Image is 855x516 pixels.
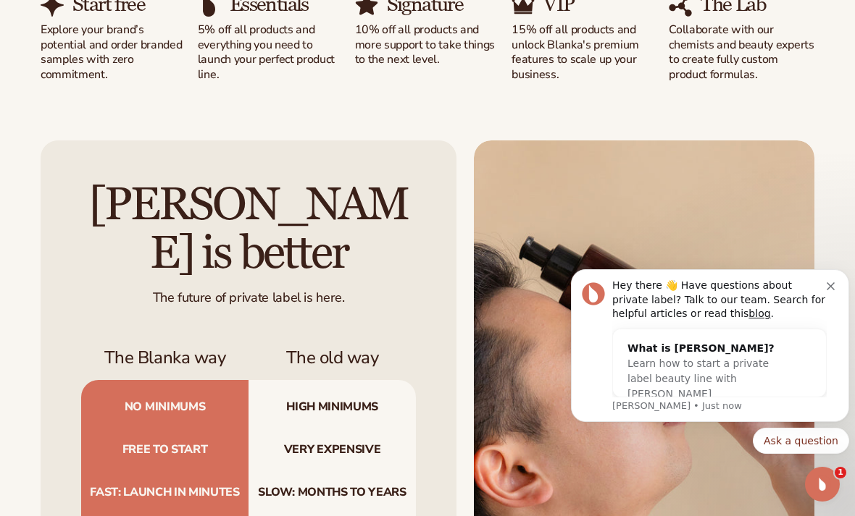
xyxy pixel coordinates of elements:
span: High minimums [249,380,416,428]
span: Fast: launch in minutes [81,471,249,514]
span: Slow: months to years [249,471,416,514]
p: 15% off all products and unlock Blanka's premium features to scale up your business. [512,22,657,83]
iframe: Intercom notifications message [565,223,855,477]
h2: [PERSON_NAME] is better [81,181,416,278]
p: 10% off all products and more support to take things to the next level. [355,22,501,67]
p: 5% off all products and everything you need to launch your perfect product line. [198,22,343,83]
h3: The old way [249,347,416,368]
p: Collaborate with our chemists and beauty experts to create fully custom product formulas. [669,22,814,83]
span: Very expensive [249,428,416,471]
div: The future of private label is here. [81,278,416,306]
span: 1 [835,467,846,478]
span: Free to start [81,428,249,471]
p: Explore your brand’s potential and order branded samples with zero commitment. [41,22,186,83]
iframe: Intercom live chat [805,467,840,502]
span: No minimums [81,380,249,428]
h3: The Blanka way [81,347,249,368]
